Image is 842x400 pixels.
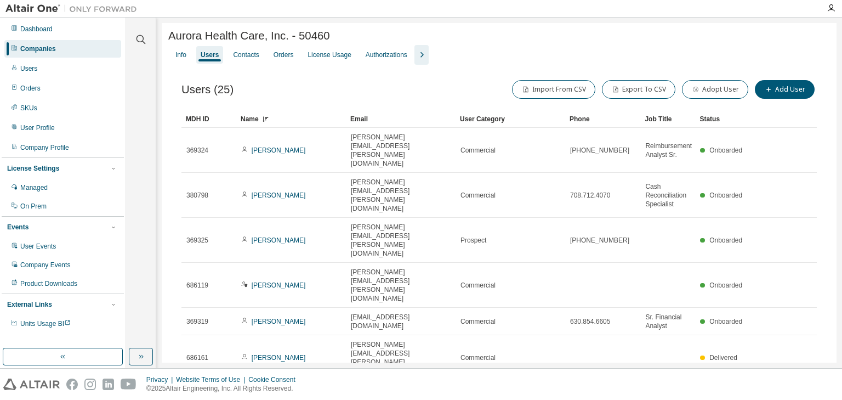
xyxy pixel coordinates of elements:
[186,281,208,290] span: 686119
[186,146,208,155] span: 369324
[20,25,53,33] div: Dashboard
[20,84,41,93] div: Orders
[460,353,496,362] span: Commercial
[645,313,690,330] span: Sr. Financial Analyst
[233,50,259,59] div: Contacts
[20,261,70,269] div: Company Events
[252,354,306,362] a: [PERSON_NAME]
[350,110,451,128] div: Email
[3,379,60,390] img: altair_logo.svg
[146,375,176,384] div: Privacy
[460,236,486,245] span: Prospect
[351,178,451,213] span: [PERSON_NAME][EMAIL_ADDRESS][PERSON_NAME][DOMAIN_NAME]
[20,202,47,211] div: On Prem
[351,223,451,258] span: [PERSON_NAME][EMAIL_ADDRESS][PERSON_NAME][DOMAIN_NAME]
[186,317,208,326] span: 369319
[175,50,186,59] div: Info
[84,379,96,390] img: instagram.svg
[351,268,451,303] span: [PERSON_NAME][EMAIL_ADDRESS][PERSON_NAME][DOMAIN_NAME]
[709,236,742,244] span: Onboarded
[645,142,692,159] span: Reimbursement Analyst Sr.
[252,147,306,154] a: [PERSON_NAME]
[103,379,114,390] img: linkedin.svg
[682,80,748,99] button: Adopt User
[20,242,56,251] div: User Events
[168,30,330,42] span: Aurora Health Care, Inc. - 50460
[186,191,208,200] span: 380798
[460,281,496,290] span: Commercial
[20,183,48,192] div: Managed
[186,110,232,128] div: MDH ID
[351,340,451,375] span: [PERSON_NAME][EMAIL_ADDRESS][PERSON_NAME][DOMAIN_NAME]
[252,191,306,199] a: [PERSON_NAME]
[20,279,77,288] div: Product Downloads
[709,191,742,199] span: Onboarded
[20,44,56,53] div: Companies
[121,379,136,390] img: youtube.svg
[146,384,302,393] p: © 2025 Altair Engineering, Inc. All Rights Reserved.
[308,50,351,59] div: License Usage
[241,110,342,128] div: Name
[186,353,208,362] span: 686161
[366,50,407,59] div: Authorizations
[66,379,78,390] img: facebook.svg
[5,3,143,14] img: Altair One
[351,313,451,330] span: [EMAIL_ADDRESS][DOMAIN_NAME]
[252,318,306,325] a: [PERSON_NAME]
[252,281,306,289] a: [PERSON_NAME]
[570,110,636,128] div: Phone
[570,236,629,245] span: [PHONE_NUMBER]
[20,104,37,112] div: SKUs
[460,191,496,200] span: Commercial
[699,110,746,128] div: Status
[7,223,29,232] div: Events
[460,146,496,155] span: Commercial
[351,133,451,168] span: [PERSON_NAME][EMAIL_ADDRESS][PERSON_NAME][DOMAIN_NAME]
[570,146,629,155] span: [PHONE_NUMBER]
[20,123,55,132] div: User Profile
[460,317,496,326] span: Commercial
[645,110,691,128] div: Job Title
[7,164,59,173] div: License Settings
[252,236,306,244] a: [PERSON_NAME]
[709,318,742,325] span: Onboarded
[755,80,815,99] button: Add User
[570,317,610,326] span: 630.854.6605
[7,300,52,309] div: External Links
[20,320,71,328] span: Units Usage BI
[181,83,234,96] span: Users (25)
[248,375,301,384] div: Cookie Consent
[709,354,737,362] span: Delivered
[602,80,675,99] button: Export To CSV
[186,236,208,245] span: 369325
[176,375,248,384] div: Website Terms of Use
[274,50,294,59] div: Orders
[201,50,219,59] div: Users
[460,110,561,128] div: User Category
[645,182,690,209] span: Cash Reconciliation Specialist
[20,143,69,152] div: Company Profile
[20,64,37,73] div: Users
[570,191,610,200] span: 708.712.4070
[512,80,595,99] button: Import From CSV
[709,281,742,289] span: Onboarded
[709,147,742,154] span: Onboarded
